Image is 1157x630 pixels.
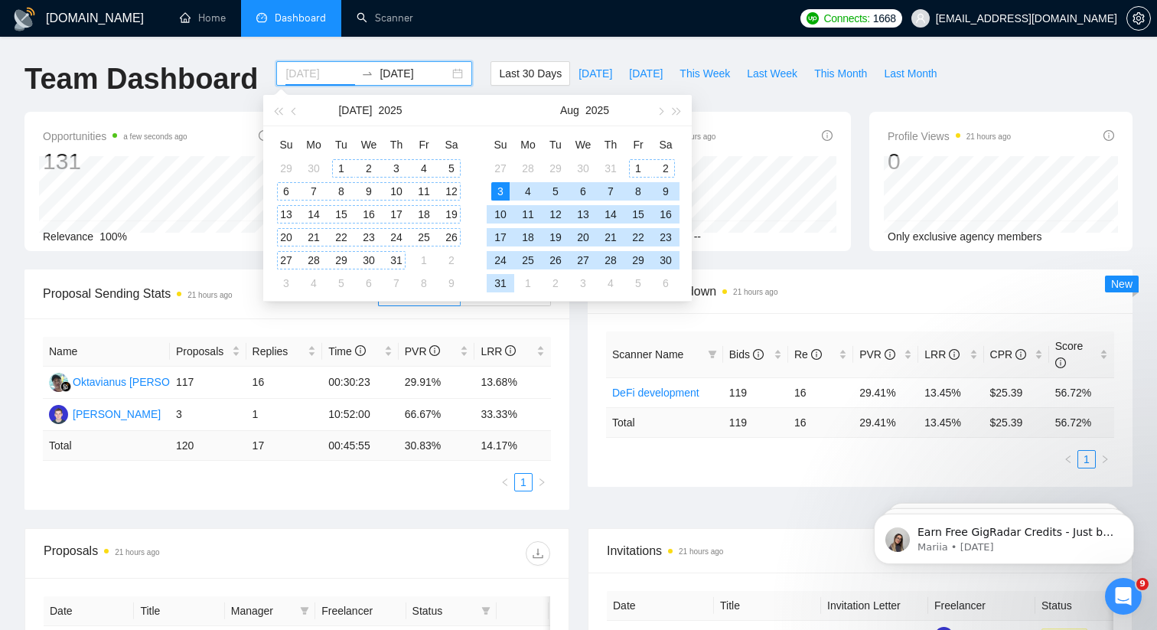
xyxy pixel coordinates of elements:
div: 17 [491,228,510,246]
td: 2025-08-14 [597,203,624,226]
td: 2025-09-03 [569,272,597,295]
div: 30 [574,159,592,178]
div: 30 [360,251,378,269]
td: 2025-07-04 [410,157,438,180]
div: 7 [305,182,323,201]
td: 29.91% [399,367,475,399]
div: 11 [519,205,537,224]
td: 2025-08-12 [542,203,569,226]
div: 27 [574,251,592,269]
span: info-circle [822,130,833,141]
time: a few seconds ago [123,132,187,141]
div: 9 [360,182,378,201]
th: Tu [328,132,355,157]
div: 5 [546,182,565,201]
time: 21 hours ago [671,132,715,141]
td: 2025-08-06 [569,180,597,203]
td: 2025-06-29 [272,157,300,180]
button: Last Week [738,61,806,86]
h1: Team Dashboard [24,61,258,97]
th: We [355,132,383,157]
td: 2025-07-29 [328,249,355,272]
td: 2025-09-01 [514,272,542,295]
td: 2025-07-23 [355,226,383,249]
img: MV [49,405,68,424]
a: 1 [1078,451,1095,468]
input: End date [380,65,449,82]
td: 2025-08-29 [624,249,652,272]
div: 29 [277,159,295,178]
td: 117 [170,367,246,399]
div: 15 [332,205,350,224]
div: 1 [519,274,537,292]
div: 2 [442,251,461,269]
div: 10 [387,182,406,201]
th: Replies [246,337,323,367]
td: 2025-08-28 [597,249,624,272]
td: 2025-08-03 [272,272,300,295]
td: 2025-08-04 [300,272,328,295]
div: 17 [387,205,406,224]
td: 29.41% [853,377,918,407]
td: 2025-08-21 [597,226,624,249]
div: 18 [415,205,433,224]
td: 2025-08-19 [542,226,569,249]
span: filter [478,599,494,622]
div: 30 [305,159,323,178]
span: Bids [729,348,764,361]
span: left [500,478,510,487]
div: 8 [415,274,433,292]
div: 7 [387,274,406,292]
div: 30 [657,251,675,269]
td: 2025-08-09 [438,272,465,295]
td: 2025-08-06 [355,272,383,295]
div: [PERSON_NAME] [73,406,161,423]
div: 4 [415,159,433,178]
div: 19 [546,228,565,246]
span: filter [708,350,717,359]
th: Su [487,132,514,157]
td: 2025-08-10 [487,203,514,226]
span: info-circle [949,349,960,360]
span: Scanner Name [612,348,683,361]
span: -- [694,230,701,243]
th: Mo [514,132,542,157]
span: swap-right [361,67,373,80]
div: 18 [519,228,537,246]
td: 2025-07-26 [438,226,465,249]
td: 2025-08-01 [410,249,438,272]
th: Tu [542,132,569,157]
span: setting [1127,12,1150,24]
span: right [1100,455,1110,464]
td: 2025-07-12 [438,180,465,203]
time: 21 hours ago [966,132,1011,141]
button: This Week [671,61,738,86]
span: PVR [859,348,895,361]
button: This Month [806,61,875,86]
td: 2025-07-06 [272,180,300,203]
span: download [526,547,549,560]
button: 2025 [585,95,609,126]
td: 2025-07-30 [355,249,383,272]
td: 2025-07-31 [383,249,410,272]
span: info-circle [259,130,269,141]
td: 2025-07-15 [328,203,355,226]
td: 2025-08-05 [542,180,569,203]
div: 2 [360,159,378,178]
button: [DATE] [570,61,621,86]
div: 10 [491,205,510,224]
span: info-circle [1055,357,1066,368]
a: DeFi development [612,387,699,399]
span: info-circle [885,349,895,360]
td: 16 [246,367,323,399]
th: Proposals [170,337,246,367]
td: 2025-07-22 [328,226,355,249]
span: Time [328,345,365,357]
div: 25 [519,251,537,269]
img: upwork-logo.png [807,12,819,24]
div: 12 [546,205,565,224]
div: 2 [657,159,675,178]
td: 2025-08-18 [514,226,542,249]
th: We [569,132,597,157]
td: 2025-08-04 [514,180,542,203]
